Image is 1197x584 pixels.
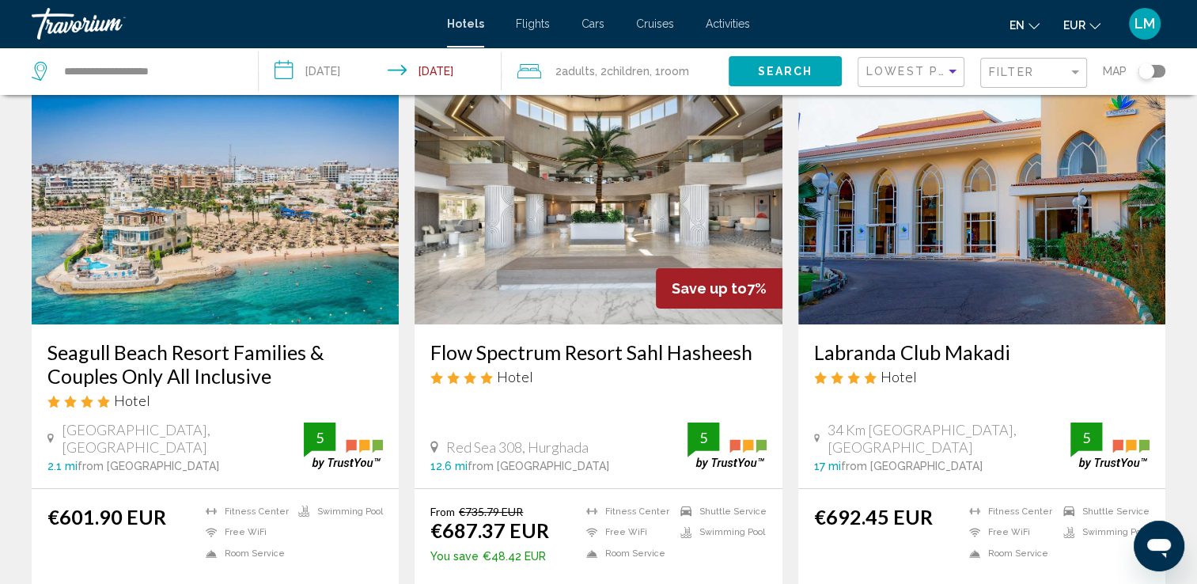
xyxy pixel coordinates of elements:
div: 4 star Hotel [47,392,383,409]
button: Change language [1009,13,1040,36]
ins: €687.37 EUR [430,518,549,542]
li: Room Service [961,547,1055,560]
span: Children [607,65,650,78]
a: Cruises [636,17,674,30]
span: Search [757,66,813,78]
div: 5 [688,428,719,447]
li: Free WiFi [198,526,290,540]
img: Hotel image [798,71,1165,324]
li: Free WiFi [578,526,672,540]
span: Save up to [672,280,747,297]
span: You save [430,550,479,563]
span: [GEOGRAPHIC_DATA], [GEOGRAPHIC_DATA] [62,421,304,456]
li: Swimming Pool [672,526,767,540]
li: Free WiFi [961,526,1055,540]
a: Activities [706,17,750,30]
li: Swimming Pool [290,505,383,518]
a: Flights [516,17,550,30]
button: Filter [980,57,1087,89]
li: Swimming Pool [1055,526,1150,540]
span: Red Sea 308, Hurghada [446,438,589,456]
a: Cars [581,17,604,30]
ins: €692.45 EUR [814,505,933,529]
button: Check-in date: Feb 7, 2026 Check-out date: Feb 14, 2026 [259,47,502,95]
span: from [GEOGRAPHIC_DATA] [78,460,219,472]
li: Room Service [578,547,672,560]
span: EUR [1063,19,1085,32]
button: Travelers: 2 adults, 2 children [502,47,729,95]
mat-select: Sort by [866,66,960,79]
span: , 1 [650,60,689,82]
span: Map [1103,60,1127,82]
span: from [GEOGRAPHIC_DATA] [468,460,609,472]
span: 2.1 mi [47,460,78,472]
span: Room [661,65,689,78]
ins: €601.90 EUR [47,505,166,529]
span: From [430,505,455,518]
span: , 2 [595,60,650,82]
li: Shuttle Service [672,505,767,518]
a: Flow Spectrum Resort Sahl Hasheesh [430,340,766,364]
img: Hotel image [32,71,399,324]
span: Lowest Price [866,65,968,78]
span: Hotel [497,368,533,385]
span: Filter [989,66,1034,78]
span: LM [1134,16,1155,32]
a: Travorium [32,8,431,40]
button: Toggle map [1127,64,1165,78]
img: Hotel image [415,71,782,324]
div: 4 star Hotel [814,368,1150,385]
a: Seagull Beach Resort Families & Couples Only All Inclusive [47,340,383,388]
iframe: Bouton de lancement de la fenêtre de messagerie [1134,521,1184,571]
li: Shuttle Service [1055,505,1150,518]
del: €735.79 EUR [459,505,523,518]
div: 4 star Hotel [430,368,766,385]
li: Fitness Center [578,505,672,518]
a: Labranda Club Makadi [814,340,1150,364]
img: trustyou-badge.svg [1070,423,1150,469]
span: 34 Km [GEOGRAPHIC_DATA], [GEOGRAPHIC_DATA] [828,421,1070,456]
img: trustyou-badge.svg [304,423,383,469]
span: en [1009,19,1025,32]
button: User Menu [1124,7,1165,40]
button: Change currency [1063,13,1100,36]
img: trustyou-badge.svg [688,423,767,469]
span: from [GEOGRAPHIC_DATA] [841,460,983,472]
div: 5 [1070,428,1102,447]
p: €48.42 EUR [430,550,549,563]
div: 5 [304,428,335,447]
li: Room Service [198,547,290,560]
span: 17 mi [814,460,841,472]
span: Hotel [114,392,150,409]
a: Hotels [447,17,484,30]
span: Adults [562,65,595,78]
div: 7% [656,268,782,309]
li: Fitness Center [198,505,290,518]
span: 12.6 mi [430,460,468,472]
span: Hotel [881,368,917,385]
li: Fitness Center [961,505,1055,518]
span: 2 [555,60,595,82]
button: Search [729,56,842,85]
